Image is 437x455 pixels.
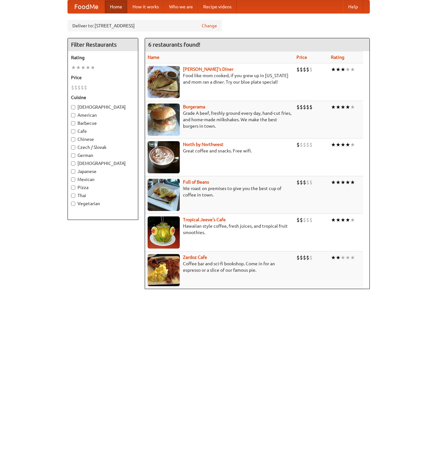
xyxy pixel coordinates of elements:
[86,64,90,71] li: ★
[71,144,135,150] label: Czech / Slovak
[331,104,336,111] li: ★
[68,0,105,13] a: FoodMe
[71,194,75,198] input: Thai
[296,141,300,148] li: $
[331,66,336,73] li: ★
[296,104,300,111] li: $
[306,179,309,186] li: $
[336,141,341,148] li: ★
[331,55,344,60] a: Rating
[71,161,75,166] input: [DEMOGRAPHIC_DATA]
[309,254,313,261] li: $
[148,185,291,198] p: We roast on premises to give you the best cup of coffee in town.
[164,0,198,13] a: Who we are
[336,104,341,111] li: ★
[68,20,222,32] div: Deliver to: [STREET_ADDRESS]
[148,72,291,85] p: Food like mom cooked, if you grew up in [US_STATE] and mom ran a diner. Try our blue plate special!
[148,66,180,98] img: sallys.jpg
[183,142,223,147] a: North by Northwest
[71,84,74,91] li: $
[76,64,81,71] li: ★
[71,176,135,183] label: Mexican
[71,74,135,81] h5: Price
[148,216,180,249] img: jeeves.jpg
[77,84,81,91] li: $
[306,254,309,261] li: $
[331,254,336,261] li: ★
[341,104,345,111] li: ★
[336,66,341,73] li: ★
[343,0,363,13] a: Help
[148,104,180,136] img: burgerama.jpg
[71,145,75,150] input: Czech / Slovak
[303,254,306,261] li: $
[71,129,75,133] input: Cafe
[306,216,309,223] li: $
[71,186,75,190] input: Pizza
[148,148,291,154] p: Great coffee and snacks. Free wifi.
[350,179,355,186] li: ★
[309,216,313,223] li: $
[84,84,87,91] li: $
[71,120,135,126] label: Barbecue
[350,66,355,73] li: ★
[71,113,75,117] input: American
[336,216,341,223] li: ★
[296,66,300,73] li: $
[345,254,350,261] li: ★
[81,64,86,71] li: ★
[71,54,135,61] h5: Rating
[350,254,355,261] li: ★
[300,179,303,186] li: $
[71,137,75,141] input: Chinese
[148,141,180,173] img: north.jpg
[309,66,313,73] li: $
[300,254,303,261] li: $
[148,110,291,129] p: Grade A beef, freshly ground every day, hand-cut fries, and home-made milkshakes. We make the bes...
[341,254,345,261] li: ★
[306,66,309,73] li: $
[309,104,313,111] li: $
[71,192,135,199] label: Thai
[183,104,205,109] b: Burgerama
[306,141,309,148] li: $
[303,216,306,223] li: $
[68,38,138,51] h4: Filter Restaurants
[71,153,75,158] input: German
[148,41,200,48] ng-pluralize: 6 restaurants found!
[345,179,350,186] li: ★
[345,141,350,148] li: ★
[71,160,135,167] label: [DEMOGRAPHIC_DATA]
[71,94,135,101] h5: Cuisine
[127,0,164,13] a: How it works
[148,55,159,60] a: Name
[183,255,207,260] b: Zardoz Cafe
[341,141,345,148] li: ★
[90,64,95,71] li: ★
[296,179,300,186] li: $
[345,216,350,223] li: ★
[350,104,355,111] li: ★
[296,254,300,261] li: $
[71,169,75,174] input: Japanese
[341,179,345,186] li: ★
[296,55,307,60] a: Price
[309,141,313,148] li: $
[183,67,233,72] a: [PERSON_NAME]'s Diner
[300,141,303,148] li: $
[183,179,209,185] a: Full of Beans
[300,104,303,111] li: $
[306,104,309,111] li: $
[345,66,350,73] li: ★
[331,179,336,186] li: ★
[148,179,180,211] img: beans.jpg
[350,216,355,223] li: ★
[303,104,306,111] li: $
[105,0,127,13] a: Home
[202,23,217,29] a: Change
[71,128,135,134] label: Cafe
[331,141,336,148] li: ★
